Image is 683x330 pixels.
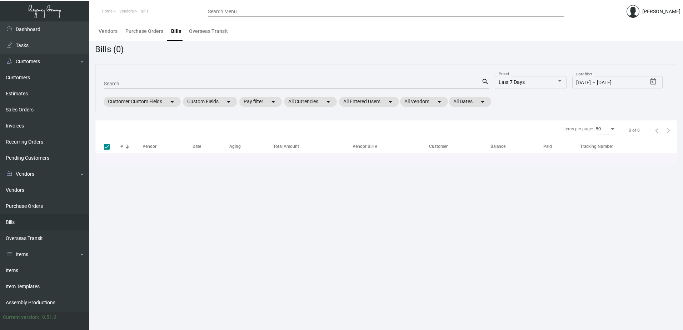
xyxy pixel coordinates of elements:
span: Home [102,9,113,14]
div: # [120,143,123,150]
div: 0 of 0 [629,127,640,134]
div: Date [193,143,201,150]
button: Next page [663,125,674,136]
div: Customer [429,143,490,150]
mat-icon: arrow_drop_down [386,97,395,106]
span: – [592,80,595,86]
mat-chip: Customer Custom Fields [104,97,181,107]
button: Open calendar [648,76,659,87]
div: Bills (0) [95,43,124,56]
mat-icon: arrow_drop_down [224,97,233,106]
div: Balance [490,143,543,150]
div: Vendor [143,143,156,150]
mat-chip: Pay filter [239,97,282,107]
mat-icon: arrow_drop_down [269,97,278,106]
mat-select: Items per page: [596,127,616,132]
div: Vendor Bill # [353,143,377,150]
div: Customer [429,143,448,150]
div: Purchase Orders [125,27,163,35]
mat-icon: arrow_drop_down [168,97,176,106]
div: Balance [490,143,505,150]
div: Paid [543,143,580,150]
mat-icon: search [482,77,489,86]
div: Aging [229,143,241,150]
div: Bills [171,27,181,35]
img: admin@bootstrapmaster.com [627,5,639,18]
div: Total Amount [273,143,353,150]
div: Current version: [3,314,39,321]
mat-icon: arrow_drop_down [435,97,444,106]
span: Vendors [119,9,134,14]
div: Paid [543,143,552,150]
div: Tracking Number [580,143,677,150]
div: Overseas Transit [189,27,228,35]
div: Total Amount [273,143,299,150]
input: Start date [576,80,591,86]
button: Previous page [651,125,663,136]
mat-chip: Custom Fields [183,97,237,107]
span: 50 [596,126,601,131]
div: 0.51.2 [42,314,56,321]
div: Items per page: [563,126,593,132]
mat-icon: arrow_drop_down [478,97,487,106]
div: Aging [229,143,273,150]
div: Vendor [143,143,193,150]
mat-chip: All Vendors [400,97,448,107]
span: Last 7 Days [499,79,525,85]
div: [PERSON_NAME] [642,8,680,15]
div: Tracking Number [580,143,613,150]
div: # [120,143,143,150]
mat-chip: All Currencies [284,97,337,107]
mat-icon: arrow_drop_down [324,97,333,106]
div: Date [193,143,229,150]
span: Bills [141,9,149,14]
mat-chip: All Entered Users [339,97,399,107]
div: Vendor Bill # [353,143,429,150]
div: Vendors [99,27,118,35]
input: End date [597,80,631,86]
mat-chip: All Dates [449,97,491,107]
